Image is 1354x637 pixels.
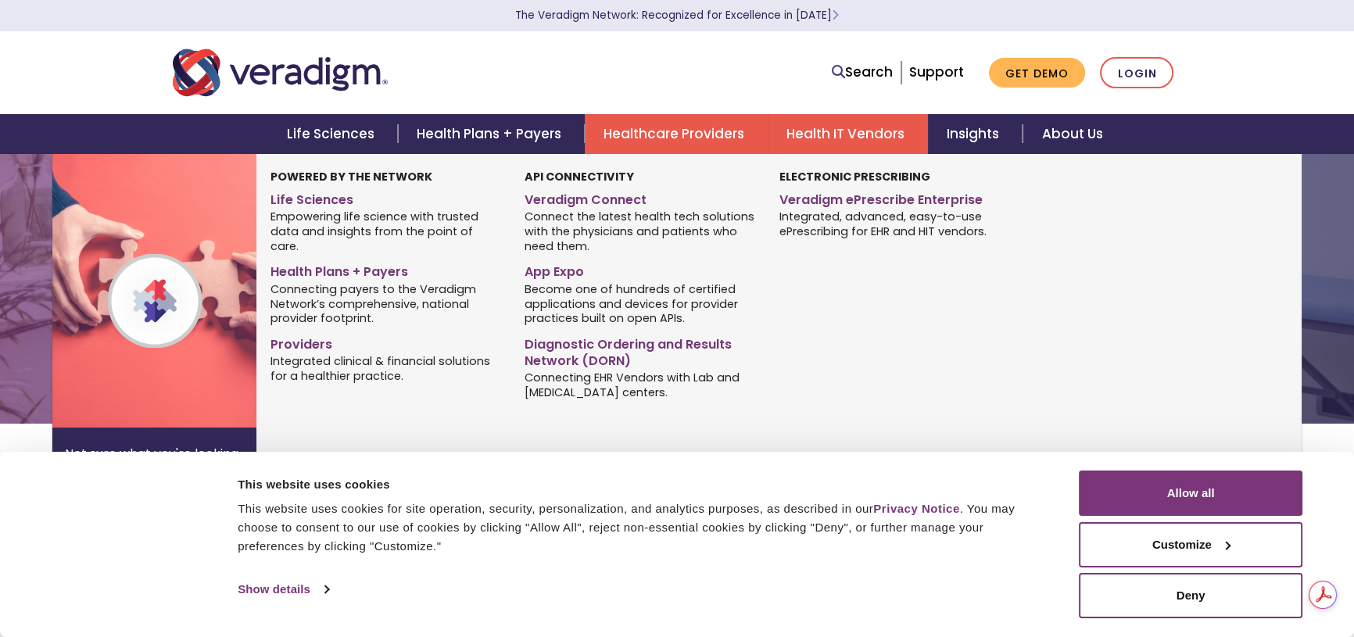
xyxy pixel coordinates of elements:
a: Support [909,63,964,81]
a: Health Plans + Payers [270,258,501,281]
span: Learn More [832,8,839,23]
div: This website uses cookies [238,475,1044,494]
strong: API Connectivity [525,169,634,184]
span: Integrated clinical & financial solutions for a healthier practice. [270,353,501,384]
a: Life Sciences [270,186,501,209]
a: Providers [270,331,501,353]
img: Veradigm Network [52,154,304,428]
span: Integrated, advanced, easy-to-use ePrescribing for EHR and HIT vendors. [779,209,1010,239]
a: App Expo [525,258,755,281]
a: Health Plans + Payers [398,114,585,154]
span: Become one of hundreds of certified applications and devices for provider practices built on open... [525,281,755,326]
strong: Electronic Prescribing [779,169,930,184]
a: The Veradigm Network: Recognized for Excellence in [DATE]Learn More [515,8,839,23]
a: Get Demo [989,58,1085,88]
span: Connect the latest health tech solutions with the physicians and patients who need them. [525,209,755,254]
a: Insights [928,114,1023,154]
a: Login [1100,57,1173,89]
a: About Us [1023,114,1121,154]
button: Customize [1079,522,1302,567]
strong: Powered by the Network [270,169,432,184]
p: Not sure what you're looking for? [65,446,244,476]
a: Privacy Notice [873,502,959,515]
button: Allow all [1079,471,1302,516]
span: Connecting EHR Vendors with Lab and [MEDICAL_DATA] centers. [525,370,755,400]
div: This website uses cookies for site operation, security, personalization, and analytics purposes, ... [238,499,1044,556]
a: Veradigm ePrescribe Enterprise [779,186,1010,209]
button: Deny [1079,573,1302,618]
a: Life Sciences [268,114,398,154]
a: Healthcare Providers [585,114,768,154]
img: Veradigm logo [173,47,388,98]
a: Diagnostic Ordering and Results Network (DORN) [525,331,755,370]
span: Empowering life science with trusted data and insights from the point of care. [270,209,501,254]
a: Show details [238,578,328,601]
a: Search [832,62,893,83]
a: Veradigm Connect [525,186,755,209]
span: Connecting payers to the Veradigm Network’s comprehensive, national provider footprint. [270,281,501,326]
a: Health IT Vendors [768,114,928,154]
